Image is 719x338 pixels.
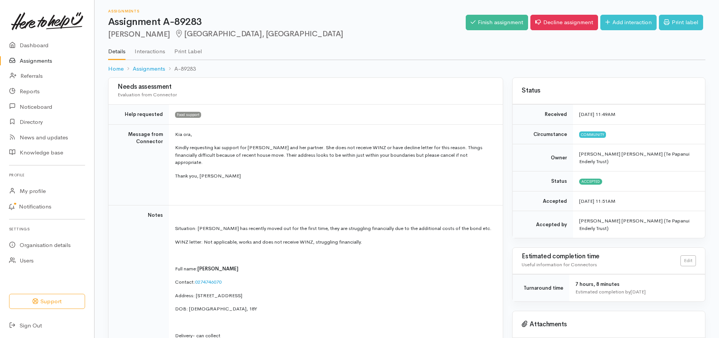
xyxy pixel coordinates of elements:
h3: Estimated completion time [522,253,680,260]
p: Contact: [175,278,494,286]
td: Help requested [108,105,169,125]
p: Full name: [175,265,494,273]
span: Evaluation from Connector [118,91,177,98]
span: Useful information for Connectors [522,261,597,268]
h2: [PERSON_NAME] [108,30,466,39]
a: Finish assignment [466,15,528,30]
p: Kia ora, [175,131,494,138]
td: Message from Connector [108,124,169,205]
td: Accepted [513,191,573,211]
p: WINZ letter: Not applicable, works and does not receive WINZ, struggling financially. [175,238,494,246]
h6: Profile [9,170,85,180]
li: A-89283 [165,65,196,73]
span: 7 hours, 8 minutes [575,281,620,287]
a: Home [108,65,124,73]
a: Print Label [174,38,202,59]
td: Turnaround time [513,275,569,302]
span: Community [579,131,606,137]
a: Interactions [135,38,165,59]
h1: Assignment A-89283 [108,17,466,28]
a: Assignments [133,65,165,73]
nav: breadcrumb [108,60,705,78]
h3: Needs assessment [118,83,494,91]
p: DOB: [DEMOGRAPHIC_DATA], 18Y [175,305,494,313]
p: Thank you, [PERSON_NAME] [175,172,494,180]
a: Print label [659,15,703,30]
td: [PERSON_NAME] [PERSON_NAME] (Te Papanui Enderly Trust) [573,211,705,238]
span: Accepted [579,179,602,185]
time: [DATE] 11:49AM [579,111,615,117]
span: [PERSON_NAME] [PERSON_NAME] (Te Papanui Enderly Trust) [579,151,690,165]
td: Status [513,171,573,191]
a: Edit [680,255,696,266]
div: Estimated completion by [575,288,696,296]
time: [DATE] [631,289,646,295]
time: [DATE] 11:51AM [579,198,615,204]
a: Decline assignment [530,15,598,30]
td: Received [513,105,573,125]
button: Support [9,294,85,309]
td: Owner [513,144,573,171]
td: Circumstance [513,124,573,144]
a: Add interaction [600,15,657,30]
p: Address: [STREET_ADDRESS] [175,292,494,299]
h6: Settings [9,224,85,234]
span: Food support [175,112,201,118]
h6: Assignments [108,9,466,13]
p: Kindly requesting kai support for [PERSON_NAME] and her partner. She does not receive WINZ or hav... [175,144,494,166]
p: Situation: [PERSON_NAME] has recently moved out for the first time, they are struggling financial... [175,225,494,232]
td: Accepted by [513,211,573,238]
a: Details [108,38,126,60]
h3: Attachments [522,321,696,328]
h3: Status [522,87,696,94]
a: 0274746070 [195,279,222,285]
span: [PERSON_NAME] [197,265,239,272]
span: [GEOGRAPHIC_DATA], [GEOGRAPHIC_DATA] [175,29,343,39]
